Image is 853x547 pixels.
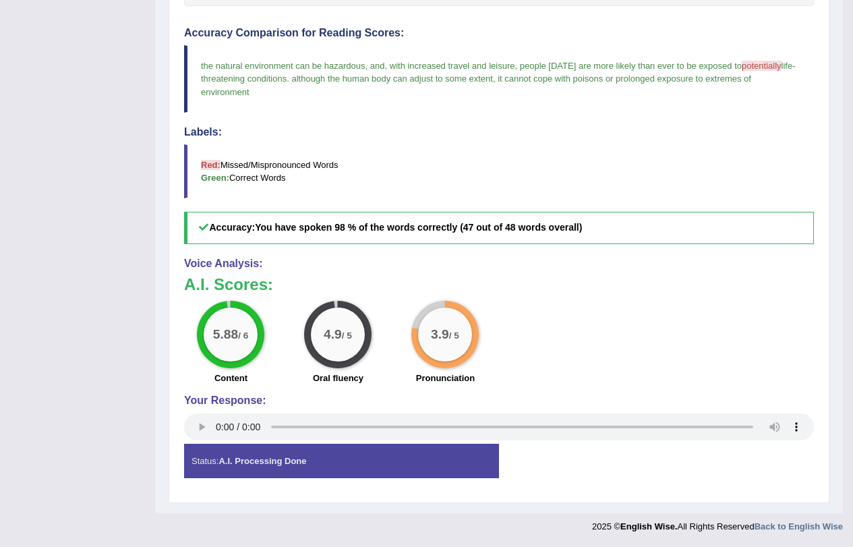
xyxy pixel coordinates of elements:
[184,212,814,243] h5: Accuracy:
[287,74,289,84] span: .
[313,372,363,384] label: Oral fluency
[592,513,843,533] div: 2025 © All Rights Reserved
[184,275,273,293] b: A.I. Scores:
[201,74,754,96] span: it cannot cope with poisons or prolonged exposure to extremes of environment
[184,444,499,478] div: Status:
[742,61,782,71] span: potentially
[214,372,247,384] label: Content
[201,173,229,183] b: Green:
[201,160,220,170] b: Red:
[620,521,677,531] strong: English Wise.
[416,372,475,384] label: Pronunciation
[184,258,814,270] h4: Voice Analysis:
[449,330,459,341] small: / 5
[324,327,343,342] big: 4.9
[342,330,352,341] small: / 5
[201,61,365,71] span: the natural environment can be hazardous
[520,61,742,71] span: people [DATE] are more likely than ever to be exposed to
[255,222,582,233] b: You have spoken 98 % of the words correctly (47 out of 48 words overall)
[370,61,385,71] span: and
[291,74,492,84] span: although the human body can adjust to some extent
[493,74,496,84] span: ,
[184,126,814,138] h4: Labels:
[184,395,814,407] h4: Your Response:
[218,456,306,466] strong: A.I. Processing Done
[184,27,814,39] h4: Accuracy Comparison for Reading Scores:
[213,327,238,342] big: 5.88
[365,61,368,71] span: ,
[755,521,843,531] a: Back to English Wise
[385,61,388,71] span: ,
[390,61,515,71] span: with increased travel and leisure
[514,61,517,71] span: ,
[432,327,450,342] big: 3.9
[239,330,249,341] small: / 6
[184,144,814,198] blockquote: Missed/Mispronounced Words Correct Words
